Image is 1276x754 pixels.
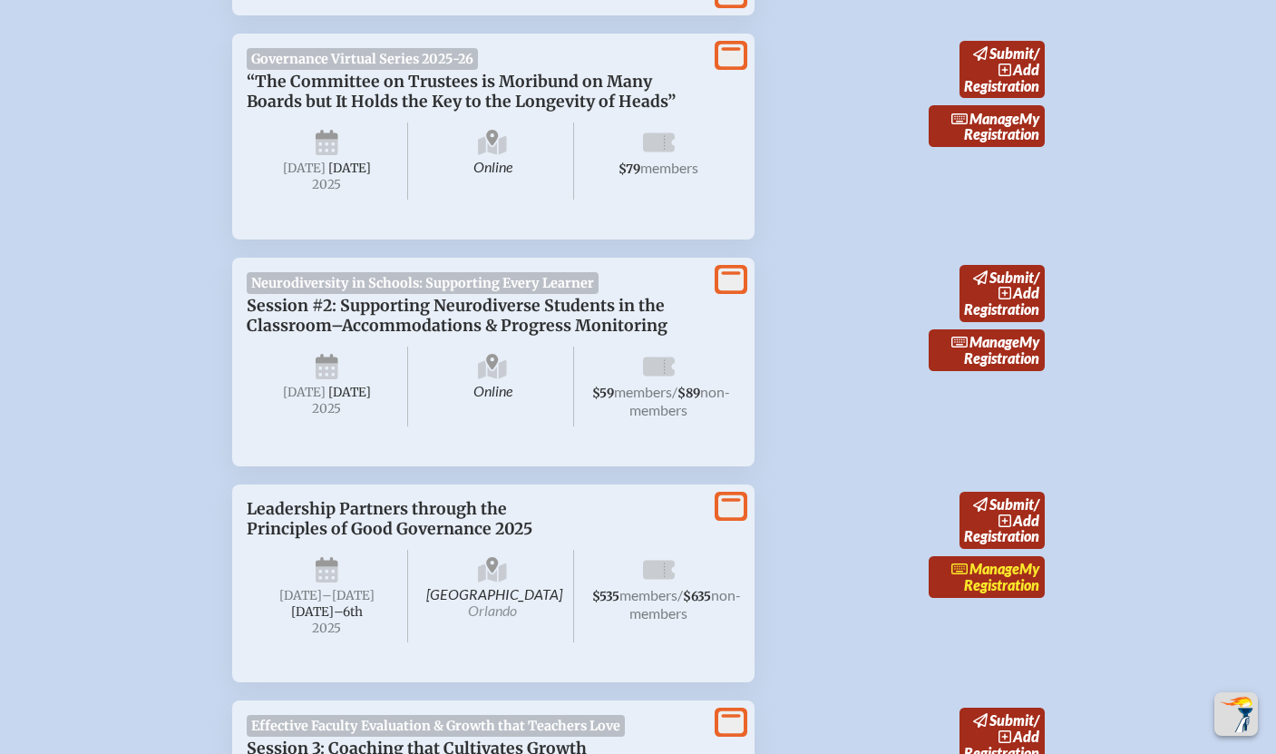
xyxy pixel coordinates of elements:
span: $79 [619,162,640,177]
span: [DATE] [283,385,326,400]
a: submit/addRegistration [959,41,1045,98]
span: / [677,586,683,603]
span: add [1013,284,1039,301]
a: ManageMy Registration [929,329,1045,371]
span: Orlando [468,602,517,619]
span: add [1013,61,1039,78]
span: members [614,383,672,400]
span: members [640,159,698,176]
span: $635 [683,589,711,604]
span: [DATE] [328,161,371,176]
span: add [1013,512,1039,529]
span: $89 [677,386,700,401]
span: 2025 [261,402,394,416]
span: Manage [951,560,1019,577]
span: / [1034,269,1039,286]
span: $59 [592,386,614,401]
a: ManageMy Registration [929,105,1045,147]
span: Effective Faculty Evaluation & Growth that Teachers Love [247,715,626,737]
span: [DATE] [279,588,322,603]
span: –[DATE] [322,588,375,603]
span: / [672,383,677,400]
span: Neurodiversity in Schools: Supporting Every Learner [247,272,599,294]
a: submit/addRegistration [959,265,1045,322]
span: non-members [629,586,741,622]
span: add [1013,728,1039,745]
p: Leadership Partners through the Principles of Good Governance 2025 [247,499,704,539]
span: Online [412,122,574,199]
span: Manage [951,110,1019,127]
span: / [1034,44,1039,62]
span: 2025 [261,622,394,635]
p: Session #2: Supporting Neurodiverse Students in the Classroom–Accommodations & Progress Monitoring [247,296,704,336]
span: [GEOGRAPHIC_DATA] [412,550,574,643]
span: non-members [629,383,730,418]
a: ManageMy Registration [929,556,1045,598]
a: submit/addRegistration [959,492,1045,549]
span: submit [989,269,1034,286]
span: members [619,586,677,603]
span: 2025 [261,178,394,191]
span: submit [989,44,1034,62]
span: / [1034,495,1039,513]
span: submit [989,711,1034,729]
p: “The Committee on Trustees is Moribund on Many Boards but It Holds the Key to the Longevity of He... [247,72,704,112]
span: Governance Virtual Series 2025-26 [247,48,479,70]
span: Online [412,347,574,426]
span: [DATE] [283,161,326,176]
span: / [1034,711,1039,729]
span: [DATE]–⁠6th [291,604,363,620]
span: $535 [592,589,619,604]
img: To the top [1218,696,1254,732]
span: Manage [951,333,1019,350]
button: Scroll Top [1214,692,1258,736]
span: [DATE] [328,385,371,400]
span: submit [989,495,1034,513]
